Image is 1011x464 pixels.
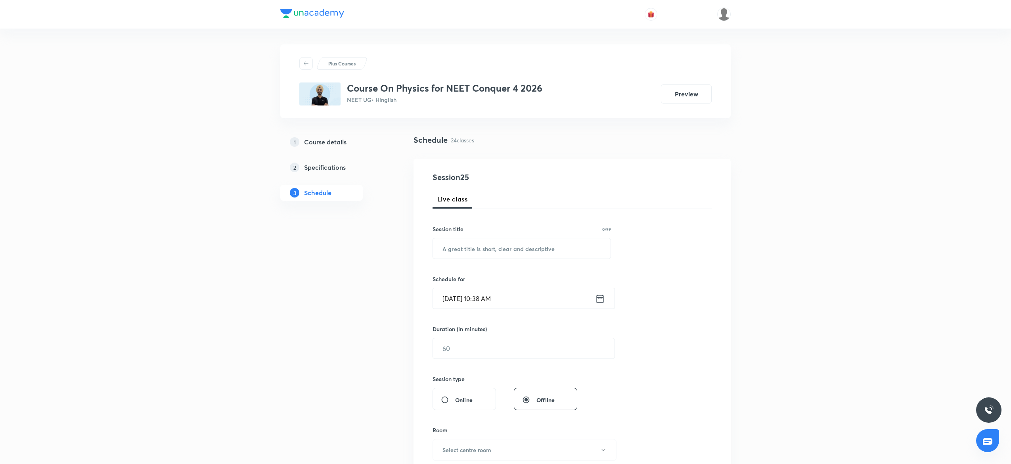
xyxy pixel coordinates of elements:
p: 2 [290,163,299,172]
input: 60 [433,338,615,359]
h6: Session type [433,375,465,383]
a: 2Specifications [280,159,388,175]
span: Offline [536,396,555,404]
a: Company Logo [280,9,344,20]
p: Plus Courses [328,60,356,67]
h6: Duration (in minutes) [433,325,487,333]
img: avatar [647,11,655,18]
span: Live class [437,194,467,204]
h6: Select centre room [442,446,491,454]
img: ttu [984,405,994,415]
h6: Session title [433,225,463,233]
h4: Session 25 [433,171,577,183]
button: avatar [645,8,657,21]
input: A great title is short, clear and descriptive [433,238,611,259]
p: 1 [290,137,299,147]
h3: Course On Physics for NEET Conquer 4 2026 [347,82,542,94]
button: Select centre room [433,439,617,461]
h5: Specifications [304,163,346,172]
p: 24 classes [451,136,474,144]
img: E6383EBA-5B6E-42F8-B896-45FAC415E21E_plus.png [299,82,341,105]
p: 0/99 [602,227,611,231]
p: NEET UG • Hinglish [347,96,542,104]
img: Company Logo [280,9,344,18]
h6: Room [433,426,448,434]
a: 1Course details [280,134,388,150]
h6: Schedule for [433,275,611,283]
img: Shivank [717,8,731,21]
p: 3 [290,188,299,197]
h5: Course details [304,137,347,147]
span: Online [455,396,473,404]
h5: Schedule [304,188,331,197]
h4: Schedule [414,134,448,146]
button: Preview [661,84,712,104]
